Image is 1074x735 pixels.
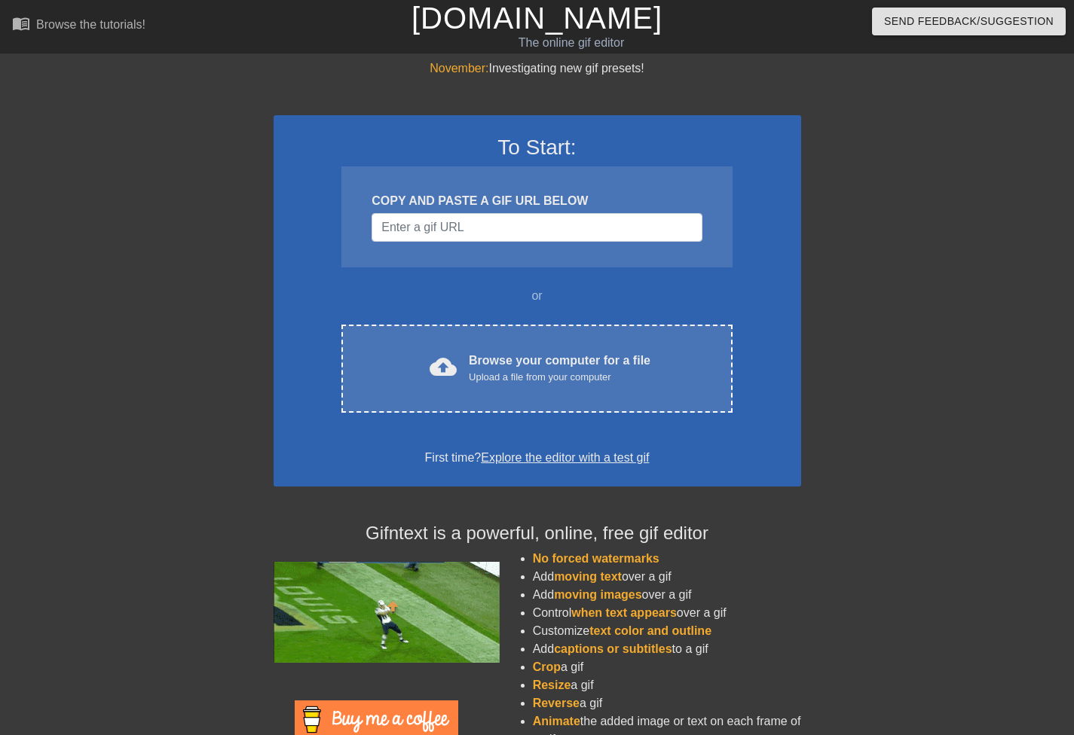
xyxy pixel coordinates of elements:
[533,568,801,586] li: Add over a gif
[293,135,782,160] h3: To Start:
[533,640,801,658] li: Add to a gif
[554,642,672,655] span: captions or subtitles
[469,352,650,385] div: Browse your computer for a file
[533,697,580,709] span: Reverse
[533,660,561,673] span: Crop
[533,586,801,604] li: Add over a gif
[293,449,782,467] div: First time?
[533,715,580,727] span: Animate
[36,18,145,31] div: Browse the tutorials!
[12,14,145,38] a: Browse the tutorials!
[372,213,702,242] input: Username
[554,570,622,583] span: moving text
[554,588,641,601] span: moving images
[366,34,777,52] div: The online gif editor
[12,14,30,32] span: menu_book
[533,622,801,640] li: Customize
[481,451,649,464] a: Explore the editor with a test gif
[274,523,801,544] h4: Gifntext is a powerful, online, free gif editor
[589,624,711,637] span: text color and outline
[533,658,801,676] li: a gif
[533,676,801,694] li: a gif
[274,562,500,663] img: football_small.gif
[533,694,801,712] li: a gif
[469,370,650,385] div: Upload a file from your computer
[884,12,1054,31] span: Send Feedback/Suggestion
[533,679,571,691] span: Resize
[872,8,1066,35] button: Send Feedback/Suggestion
[533,604,801,622] li: Control over a gif
[313,287,762,305] div: or
[430,353,457,380] span: cloud_upload
[372,192,702,210] div: COPY AND PASTE A GIF URL BELOW
[533,552,659,565] span: No forced watermarks
[571,606,677,619] span: when text appears
[430,62,488,75] span: November:
[412,2,662,35] a: [DOMAIN_NAME]
[274,59,801,78] div: Investigating new gif presets!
